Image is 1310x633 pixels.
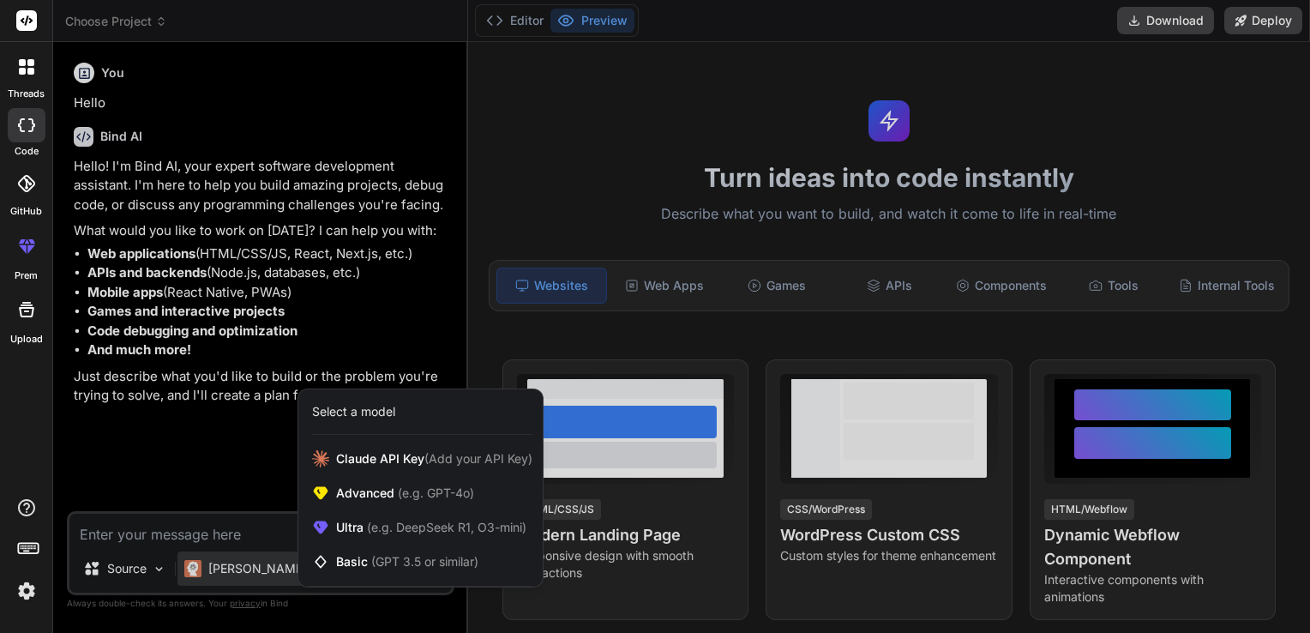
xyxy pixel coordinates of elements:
[12,576,41,606] img: settings
[336,485,474,502] span: Advanced
[336,553,478,570] span: Basic
[15,144,39,159] label: code
[364,520,526,534] span: (e.g. DeepSeek R1, O3-mini)
[424,451,532,466] span: (Add your API Key)
[10,204,42,219] label: GitHub
[8,87,45,101] label: threads
[312,403,395,420] div: Select a model
[371,554,478,569] span: (GPT 3.5 or similar)
[336,519,526,536] span: Ultra
[15,268,38,283] label: prem
[10,332,43,347] label: Upload
[394,485,474,500] span: (e.g. GPT-4o)
[336,450,532,467] span: Claude API Key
